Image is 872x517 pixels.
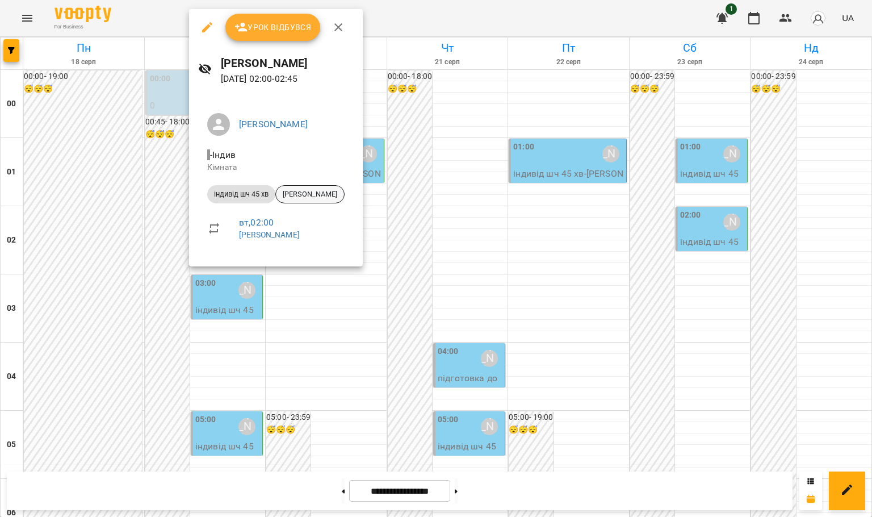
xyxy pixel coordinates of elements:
span: - Індив [207,149,238,160]
span: індивід шч 45 хв [207,189,275,199]
a: [PERSON_NAME] [239,119,308,130]
div: [PERSON_NAME] [275,185,345,203]
a: вт , 02:00 [239,217,274,228]
p: [DATE] 02:00 - 02:45 [221,72,354,86]
a: [PERSON_NAME] [239,230,300,239]
span: Урок відбувся [234,20,312,34]
h6: [PERSON_NAME] [221,55,354,72]
p: Кімната [207,162,345,173]
span: [PERSON_NAME] [276,189,344,199]
button: Урок відбувся [225,14,321,41]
